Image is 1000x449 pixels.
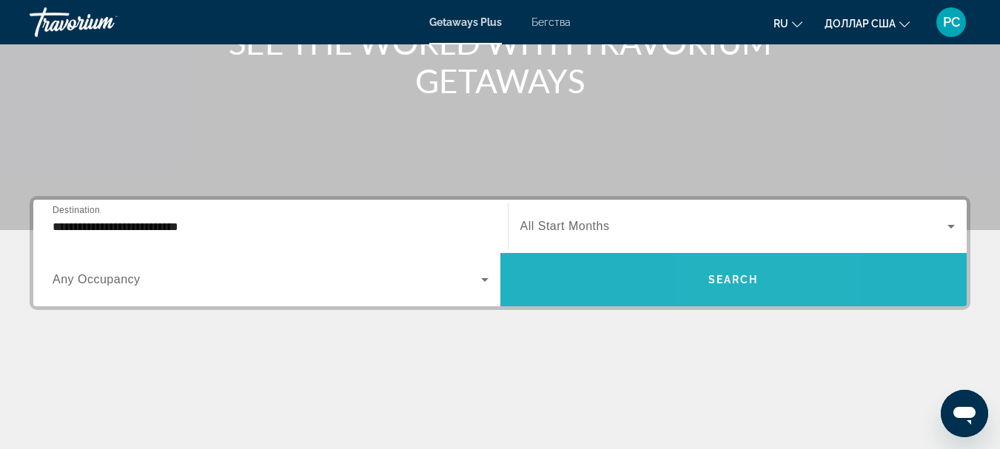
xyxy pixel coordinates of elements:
h1: SEE THE WORLD WITH TRAVORIUM GETAWAYS [223,23,778,100]
a: Бегства [531,16,571,28]
font: РС [943,14,960,30]
div: Виджет поиска [33,200,967,306]
iframe: Кнопка запуска окна обмена сообщениями [941,390,988,437]
button: Изменить валюту [825,13,910,34]
a: Травориум [30,3,178,41]
span: All Start Months [520,220,610,232]
span: Destination [53,205,100,215]
button: Search [500,253,967,306]
a: Getaways Plus [429,16,502,28]
span: Search [708,274,759,286]
button: Изменить язык [774,13,802,34]
button: Меню пользователя [932,7,970,38]
font: доллар США [825,18,896,30]
span: Any Occupancy [53,273,141,286]
font: ru [774,18,788,30]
